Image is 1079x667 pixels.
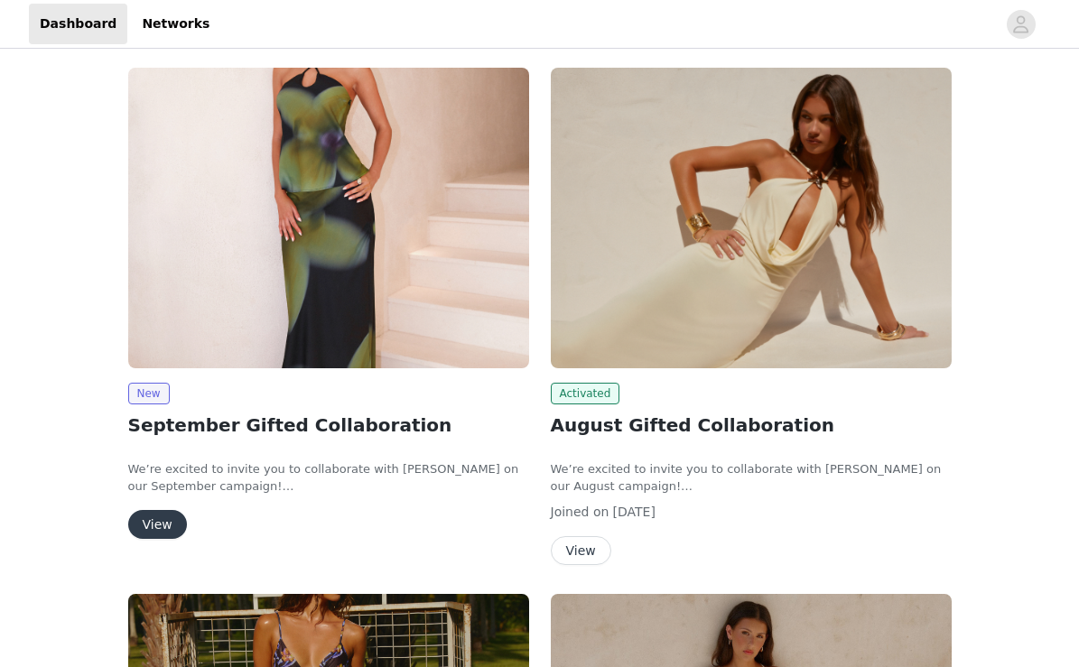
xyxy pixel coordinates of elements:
[551,505,609,519] span: Joined on
[128,412,529,439] h2: September Gifted Collaboration
[551,412,952,439] h2: August Gifted Collaboration
[551,544,611,558] a: View
[551,536,611,565] button: View
[551,68,952,368] img: Peppermayo AUS
[131,4,220,44] a: Networks
[128,383,170,404] span: New
[29,4,127,44] a: Dashboard
[551,460,952,496] p: We’re excited to invite you to collaborate with [PERSON_NAME] on our August campaign!
[128,518,187,532] a: View
[613,505,656,519] span: [DATE]
[128,510,187,539] button: View
[551,383,620,404] span: Activated
[1012,10,1029,39] div: avatar
[128,68,529,368] img: Peppermayo AUS
[128,460,529,496] p: We’re excited to invite you to collaborate with [PERSON_NAME] on our September campaign!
